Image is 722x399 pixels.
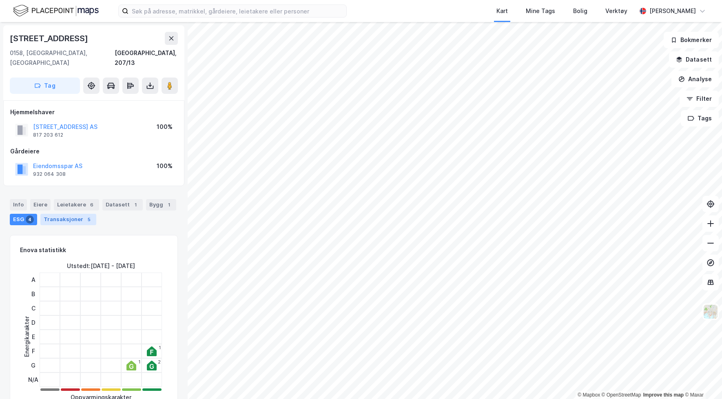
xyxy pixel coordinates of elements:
[33,132,63,138] div: 817 203 612
[20,245,66,255] div: Enova statistikk
[88,201,96,209] div: 6
[159,345,161,350] div: 1
[496,6,508,16] div: Kart
[649,6,696,16] div: [PERSON_NAME]
[578,392,600,398] a: Mapbox
[54,199,99,211] div: Leietakere
[10,107,177,117] div: Hjemmelshaver
[28,301,38,315] div: C
[680,91,719,107] button: Filter
[703,304,718,319] img: Z
[605,6,627,16] div: Verktøy
[146,199,176,211] div: Bygg
[85,215,93,224] div: 5
[681,110,719,126] button: Tags
[128,5,346,17] input: Søk på adresse, matrikkel, gårdeiere, leietakere eller personer
[13,4,99,18] img: logo.f888ab2527a4732fd821a326f86c7f29.svg
[102,199,143,211] div: Datasett
[526,6,555,16] div: Mine Tags
[30,199,51,211] div: Eiere
[28,358,38,372] div: G
[602,392,641,398] a: OpenStreetMap
[669,51,719,68] button: Datasett
[10,214,37,225] div: ESG
[664,32,719,48] button: Bokmerker
[573,6,587,16] div: Bolig
[681,360,722,399] div: Kontrollprogram for chat
[643,392,684,398] a: Improve this map
[26,215,34,224] div: 4
[158,359,161,364] div: 2
[10,78,80,94] button: Tag
[138,359,140,364] div: 1
[165,201,173,209] div: 1
[28,344,38,358] div: F
[157,122,173,132] div: 100%
[22,316,32,357] div: Energikarakter
[33,171,66,177] div: 932 064 308
[28,273,38,287] div: A
[115,48,178,68] div: [GEOGRAPHIC_DATA], 207/13
[131,201,140,209] div: 1
[28,287,38,301] div: B
[40,214,96,225] div: Transaksjoner
[10,32,90,45] div: [STREET_ADDRESS]
[10,48,115,68] div: 0158, [GEOGRAPHIC_DATA], [GEOGRAPHIC_DATA]
[157,161,173,171] div: 100%
[10,146,177,156] div: Gårdeiere
[681,360,722,399] iframe: Chat Widget
[28,330,38,344] div: E
[28,372,38,387] div: N/A
[28,315,38,330] div: D
[671,71,719,87] button: Analyse
[67,261,135,271] div: Utstedt : [DATE] - [DATE]
[10,199,27,211] div: Info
